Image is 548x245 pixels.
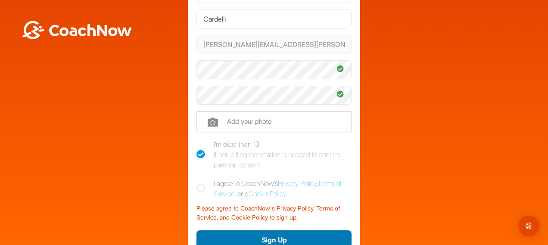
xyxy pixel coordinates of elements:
[196,35,352,54] input: Email
[196,201,352,222] div: Please agree to CoachNow's Privacy Policy, Terms of Service, and Cookie Policy to sign up.
[249,189,286,198] a: Cookie Policy
[214,139,352,170] div: I'm older than 13
[214,149,352,170] div: If not, billing information is needed to confirm parental consent.
[196,9,352,28] input: Last Name
[278,179,317,188] a: Privacy Policy
[196,178,352,199] label: I agree to CoachNow's , , and .
[519,216,539,236] div: Open Intercom Messenger
[21,21,133,39] img: BwLJSsUCoWCh5upNqxVrqldRgqLPVwmV24tXu5FoVAoFEpwwqQ3VIfuoInZCoVCoTD4vwADAC3ZFMkVEQFDAAAAAElFTkSuQmCC
[214,179,342,198] a: Terms of Service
